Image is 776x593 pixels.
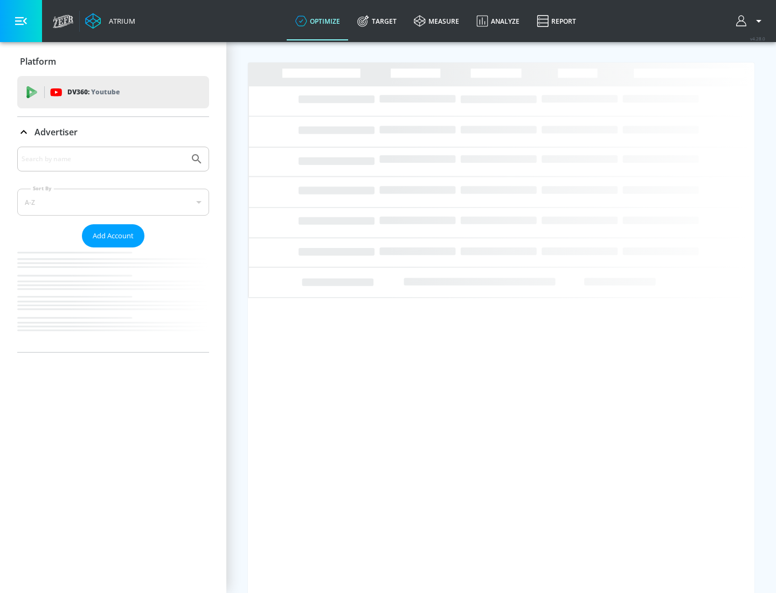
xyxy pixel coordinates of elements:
[528,2,585,40] a: Report
[17,147,209,352] div: Advertiser
[105,16,135,26] div: Atrium
[85,13,135,29] a: Atrium
[349,2,405,40] a: Target
[82,224,144,247] button: Add Account
[405,2,468,40] a: measure
[93,230,134,242] span: Add Account
[22,152,185,166] input: Search by name
[17,117,209,147] div: Advertiser
[17,76,209,108] div: DV360: Youtube
[20,56,56,67] p: Platform
[34,126,78,138] p: Advertiser
[468,2,528,40] a: Analyze
[17,247,209,352] nav: list of Advertiser
[67,86,120,98] p: DV360:
[17,46,209,77] div: Platform
[31,185,54,192] label: Sort By
[91,86,120,98] p: Youtube
[17,189,209,216] div: A-Z
[750,36,765,42] span: v 4.28.0
[287,2,349,40] a: optimize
